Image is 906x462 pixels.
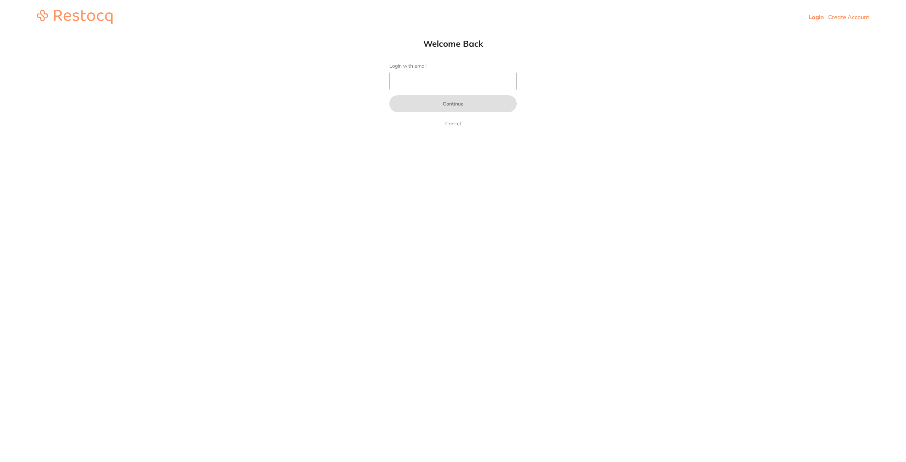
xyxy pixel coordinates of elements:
a: Cancel [444,119,462,128]
a: Login [809,13,824,21]
img: restocq_logo.svg [37,10,113,24]
button: Continue [389,95,517,112]
label: Login with email [389,63,517,69]
a: Create Account [828,13,869,21]
h1: Welcome Back [375,38,531,49]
